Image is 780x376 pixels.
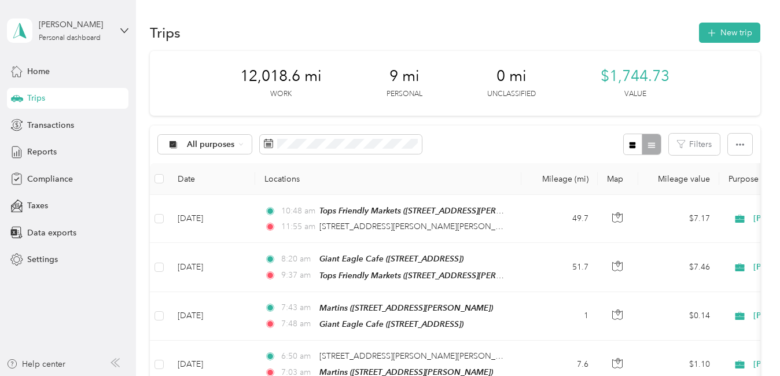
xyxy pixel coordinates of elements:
td: [DATE] [168,243,255,292]
span: 12,018.6 mi [240,67,322,86]
th: Date [168,163,255,195]
button: New trip [699,23,760,43]
span: Giant Eagle Cafe ([STREET_ADDRESS]) [319,319,463,329]
th: Mileage (mi) [521,163,598,195]
p: Value [624,89,646,99]
span: [STREET_ADDRESS][PERSON_NAME][PERSON_NAME] [319,222,521,231]
p: Work [270,89,292,99]
span: Tops Friendly Markets ([STREET_ADDRESS][PERSON_NAME][PERSON_NAME]) [319,206,612,216]
span: 7:48 am [281,318,314,330]
td: [DATE] [168,195,255,243]
span: Settings [27,253,58,266]
td: [DATE] [168,292,255,341]
span: Compliance [27,173,73,185]
td: $7.46 [638,243,719,292]
span: $1,744.73 [601,67,669,86]
span: [STREET_ADDRESS][PERSON_NAME][PERSON_NAME] [319,351,521,361]
p: Personal [387,89,422,99]
th: Locations [255,163,521,195]
iframe: Everlance-gr Chat Button Frame [715,311,780,376]
h1: Trips [150,27,181,39]
td: $0.14 [638,292,719,341]
span: 10:48 am [281,205,314,218]
span: All purposes [187,141,235,149]
span: Transactions [27,119,74,131]
span: Tops Friendly Markets ([STREET_ADDRESS][PERSON_NAME][PERSON_NAME]) [319,271,612,281]
span: Taxes [27,200,48,212]
p: Unclassified [487,89,536,99]
span: 0 mi [496,67,527,86]
span: Giant Eagle Cafe ([STREET_ADDRESS]) [319,254,463,263]
span: Reports [27,146,57,158]
td: 1 [521,292,598,341]
div: Personal dashboard [39,35,101,42]
span: 6:50 am [281,350,314,363]
span: Data exports [27,227,76,239]
span: Trips [27,92,45,104]
td: $7.17 [638,195,719,243]
div: [PERSON_NAME] [39,19,111,31]
th: Map [598,163,638,195]
span: Home [27,65,50,78]
span: 9:37 am [281,269,314,282]
span: 9 mi [389,67,420,86]
span: Martins ([STREET_ADDRESS][PERSON_NAME]) [319,303,493,312]
span: 8:20 am [281,253,314,266]
span: 7:43 am [281,301,314,314]
button: Help center [6,358,65,370]
button: Filters [669,134,720,155]
td: 51.7 [521,243,598,292]
th: Mileage value [638,163,719,195]
td: 49.7 [521,195,598,243]
span: 11:55 am [281,220,314,233]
